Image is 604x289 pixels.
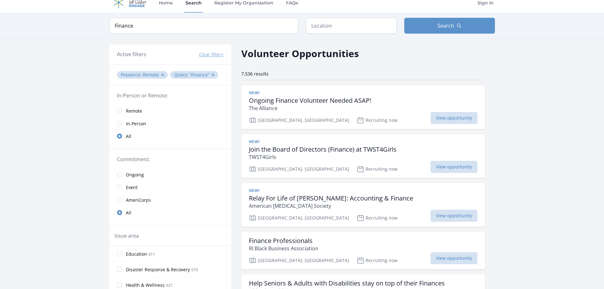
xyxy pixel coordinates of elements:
[117,92,224,99] legend: In-Person or Remote:
[174,72,190,78] span: Query :
[249,139,260,144] span: New!
[161,72,165,78] button: ✕
[357,116,398,124] p: Recruiting now
[249,146,397,153] h3: Join the Board of Directors (Finance) at TWST4Girls
[241,183,485,227] a: New! Relay For Life of [PERSON_NAME]: Accounting & Finance American [MEDICAL_DATA] Society [GEOGR...
[241,134,485,178] a: New! Join the Board of Directors (Finance) at TWST4Girls TWST4Girls [GEOGRAPHIC_DATA], [GEOGRAPHI...
[126,282,165,288] span: Health & Wellness
[431,161,477,173] span: View opportunity
[249,97,371,104] h3: Ongoing Finance Volunteer Needed ASAP!
[109,104,231,117] a: Remote
[241,85,485,129] a: New! Ongoing Finance Volunteer Needed ASAP! The Alliance [GEOGRAPHIC_DATA], [GEOGRAPHIC_DATA] Rec...
[109,18,298,34] input: Keyword
[109,168,231,181] a: Ongoing
[109,206,231,219] a: All
[126,266,190,273] span: Disaster Response & Recovery
[109,181,231,194] a: Event
[109,117,231,130] a: In-Person
[404,18,495,34] button: Search
[148,252,155,257] span: 611
[249,165,349,173] p: [GEOGRAPHIC_DATA], [GEOGRAPHIC_DATA]
[117,50,146,58] h3: Active filters
[117,251,122,256] input: Education 611
[143,72,159,78] span: Remote
[241,232,485,269] a: Finance Professionals RI Black Business Association [GEOGRAPHIC_DATA], [GEOGRAPHIC_DATA] Recruiti...
[431,210,477,222] span: View opportunity
[249,153,397,161] p: TWST4Girls
[126,108,142,114] span: Remote
[249,188,260,193] span: New!
[109,130,231,142] a: All
[114,232,139,240] legend: Issue area
[199,51,224,58] button: Clear filters
[431,112,477,124] span: View opportunity
[126,197,151,203] span: AmeriCorps
[126,210,131,216] span: All
[117,267,122,272] input: Disaster Response & Recovery 579
[249,90,260,95] span: New!
[357,257,398,264] p: Recruiting now
[249,116,349,124] p: [GEOGRAPHIC_DATA], [GEOGRAPHIC_DATA]
[166,283,172,288] span: 427
[249,214,349,222] p: [GEOGRAPHIC_DATA], [GEOGRAPHIC_DATA]
[357,165,398,173] p: Recruiting now
[121,72,143,78] span: Presence :
[241,71,269,77] span: 7,536 results
[126,133,131,140] span: All
[191,267,198,273] span: 579
[431,252,477,264] span: View opportunity
[249,104,371,112] p: The Alliance
[306,18,397,34] input: Location
[249,237,318,245] h3: Finance Professionals
[241,46,359,61] h2: Volunteer Opportunities
[249,257,349,264] p: [GEOGRAPHIC_DATA], [GEOGRAPHIC_DATA]
[211,72,215,78] button: ✕
[190,72,209,78] q: Finance
[126,121,146,127] span: In-Person
[126,172,144,178] span: Ongoing
[117,155,224,163] legend: Commitment:
[249,245,318,252] p: RI Black Business Association
[126,184,138,191] span: Event
[109,194,231,206] a: AmeriCorps
[126,251,147,257] span: Education
[249,202,413,210] p: American [MEDICAL_DATA] Society
[249,194,413,202] h3: Relay For Life of [PERSON_NAME]: Accounting & Finance
[357,214,398,222] p: Recruiting now
[117,282,122,287] input: Health & Wellness 427
[249,279,445,287] h3: Help Seniors & Adults with Disabilities stay on top of their Finances
[438,22,454,30] span: Search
